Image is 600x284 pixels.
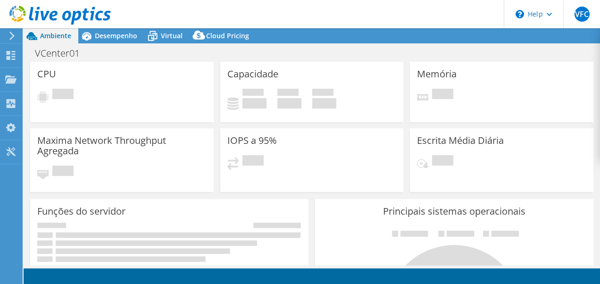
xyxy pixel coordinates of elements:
[206,31,249,40] span: Cloud Pricing
[417,69,457,79] h3: Memória
[432,89,453,101] span: Pendente
[322,206,586,217] h3: Principais sistemas operacionais
[242,155,264,168] span: Pendente
[242,89,264,98] span: Usado
[95,31,137,40] span: Desempenho
[37,135,207,156] h3: Maxima Network Throughput Agregada
[516,10,524,18] svg: \n
[227,69,278,79] h3: Capacidade
[161,31,183,40] span: Virtual
[277,98,301,109] h4: 0 GiB
[242,98,267,109] h4: 0 GiB
[417,135,504,146] h3: Escrita Média Diária
[432,155,453,168] span: Pendente
[52,166,74,178] span: Pendente
[31,48,94,58] h1: VCenter01
[227,135,277,146] h3: IOPS a 95%
[52,89,74,101] span: Pendente
[40,31,71,40] span: Ambiente
[37,69,56,79] h3: CPU
[312,98,336,109] h4: 0 GiB
[312,89,333,98] span: Total
[575,7,590,22] span: VFC
[277,89,299,98] span: Disponível
[37,206,125,217] h3: Funções do servidor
